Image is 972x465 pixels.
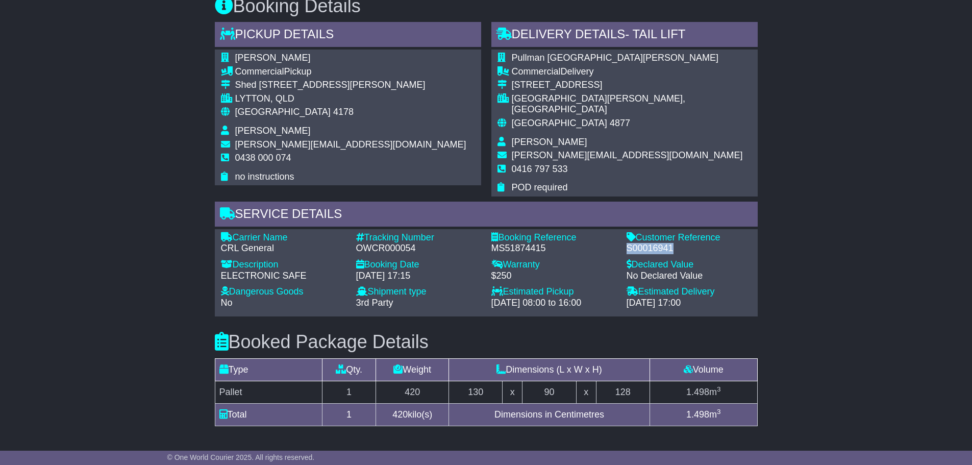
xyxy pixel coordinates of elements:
div: Description [221,259,346,271]
span: POD required [512,182,568,192]
div: $250 [491,271,616,282]
div: Service Details [215,202,758,229]
td: 128 [596,381,650,404]
span: [PERSON_NAME] [235,53,311,63]
div: S00016941 [627,243,752,254]
div: Dangerous Goods [221,286,346,298]
div: Estimated Pickup [491,286,616,298]
span: No [221,298,233,308]
span: [PERSON_NAME] [235,126,311,136]
div: Delivery [512,66,752,78]
td: Pallet [215,381,322,404]
span: 4178 [333,107,354,117]
span: 1.498 [686,409,709,420]
td: x [576,381,596,404]
div: Shipment type [356,286,481,298]
div: OWCR000054 [356,243,481,254]
span: 4877 [610,118,630,128]
sup: 3 [717,408,721,415]
div: Customer Reference [627,232,752,243]
td: 1 [322,404,376,426]
span: 3rd Party [356,298,393,308]
td: 130 [449,381,503,404]
span: 0416 797 533 [512,164,568,174]
div: Pickup Details [215,22,481,50]
div: Shed [STREET_ADDRESS][PERSON_NAME] [235,80,466,91]
div: Booking Reference [491,232,616,243]
div: Delivery Details [491,22,758,50]
div: LYTTON, QLD [235,93,466,105]
div: [DATE] 17:15 [356,271,481,282]
div: [GEOGRAPHIC_DATA][PERSON_NAME], [GEOGRAPHIC_DATA] [512,93,752,115]
td: kilo(s) [376,404,449,426]
span: © One World Courier 2025. All rights reserved. [167,453,315,461]
td: m [650,404,757,426]
div: ELECTRONIC SAFE [221,271,346,282]
div: CRL General [221,243,346,254]
td: Type [215,359,322,381]
span: Commercial [512,66,561,77]
td: 90 [522,381,576,404]
span: Pullman [GEOGRAPHIC_DATA][PERSON_NAME] [512,53,718,63]
span: [PERSON_NAME][EMAIL_ADDRESS][DOMAIN_NAME] [512,150,743,160]
td: 1 [322,381,376,404]
td: x [503,381,522,404]
div: [DATE] 17:00 [627,298,752,309]
div: Declared Value [627,259,752,271]
h3: Booked Package Details [215,332,758,352]
span: [PERSON_NAME][EMAIL_ADDRESS][DOMAIN_NAME] [235,139,466,150]
td: Weight [376,359,449,381]
span: 420 [392,409,408,420]
span: [GEOGRAPHIC_DATA] [235,107,331,117]
div: Warranty [491,259,616,271]
span: - Tail Lift [625,27,685,41]
td: Dimensions (L x W x H) [449,359,650,381]
td: Qty. [322,359,376,381]
div: Booking Date [356,259,481,271]
div: [DATE] 08:00 to 16:00 [491,298,616,309]
td: 420 [376,381,449,404]
td: m [650,381,757,404]
div: No Declared Value [627,271,752,282]
span: [GEOGRAPHIC_DATA] [512,118,607,128]
span: no instructions [235,172,294,182]
div: [STREET_ADDRESS] [512,80,752,91]
span: 0438 000 074 [235,153,291,163]
span: 1.498 [686,387,709,397]
div: Tracking Number [356,232,481,243]
td: Total [215,404,322,426]
td: Volume [650,359,757,381]
sup: 3 [717,385,721,393]
div: MS51874415 [491,243,616,254]
div: Carrier Name [221,232,346,243]
div: Estimated Delivery [627,286,752,298]
td: Dimensions in Centimetres [449,404,650,426]
div: Pickup [235,66,466,78]
span: Commercial [235,66,284,77]
span: [PERSON_NAME] [512,137,587,147]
